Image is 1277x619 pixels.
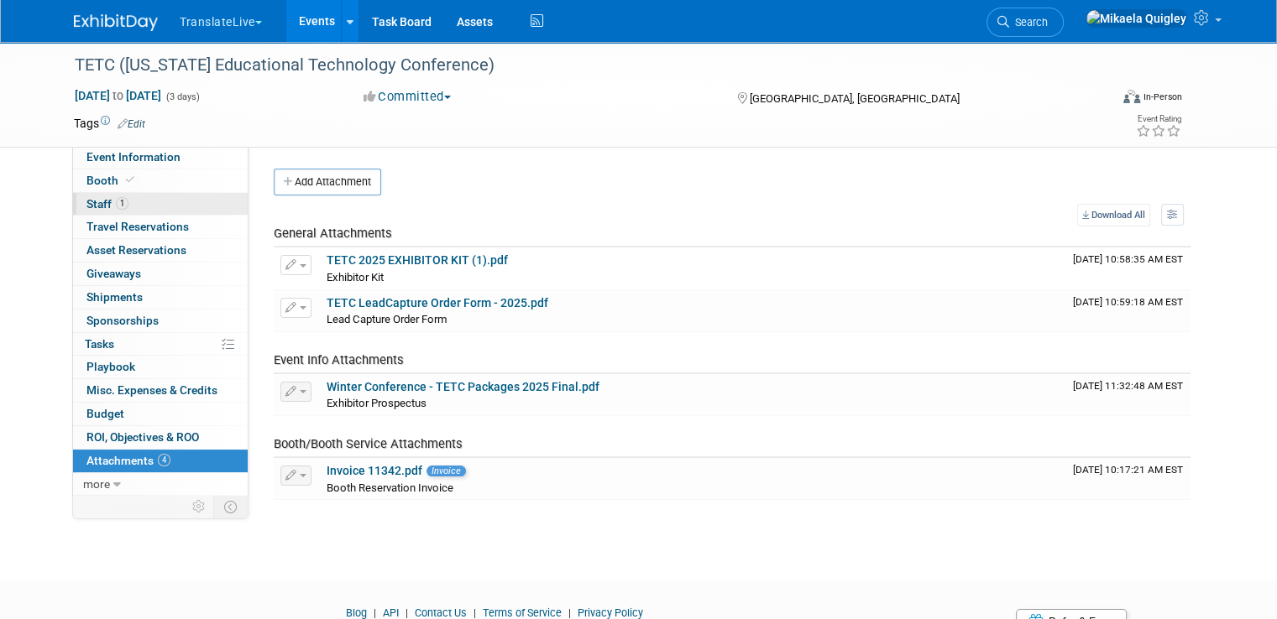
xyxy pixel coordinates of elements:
[73,356,248,378] a: Playbook
[750,92,960,105] span: [GEOGRAPHIC_DATA], [GEOGRAPHIC_DATA]
[116,197,128,210] span: 1
[274,352,404,367] span: Event Info Attachments
[73,146,248,169] a: Event Information
[1123,90,1140,103] img: Format-Inperson.png
[86,383,217,397] span: Misc. Expenses & Credits
[185,496,214,518] td: Personalize Event Tab Strip
[427,466,466,476] span: Invoice
[73,286,248,309] a: Shipments
[73,193,248,216] a: Staff1
[346,606,367,619] a: Blog
[214,496,249,518] td: Toggle Event Tabs
[73,169,248,192] a: Booth
[69,50,1088,81] div: TETC ([US_STATE] Educational Technology Conference)
[564,606,575,619] span: |
[73,473,248,496] a: more
[1086,9,1187,28] img: Mikaela Quigley
[126,175,134,185] i: Booth reservation complete
[383,606,399,619] a: API
[73,403,248,425] a: Budget
[73,450,248,472] a: Attachments4
[85,337,114,351] span: Tasks
[578,606,643,619] a: Privacy Policy
[73,379,248,402] a: Misc. Expenses & Credits
[358,88,458,106] button: Committed
[1073,296,1183,308] span: Upload Timestamp
[74,14,158,31] img: ExhibitDay
[327,271,384,283] span: Exhibitor Kit
[73,333,248,356] a: Tasks
[327,397,427,409] span: Exhibitor Prospectus
[158,454,170,466] span: 4
[1066,290,1191,332] td: Upload Timestamp
[165,91,200,102] span: (3 days)
[327,253,508,267] a: TETC 2025 EXHIBITOR KIT (1).pdf
[1066,374,1191,416] td: Upload Timestamp
[86,454,170,467] span: Attachments
[73,309,248,332] a: Sponsorships
[327,380,599,393] a: Winter Conference - TETC Packages 2025 Final.pdf
[274,226,392,241] span: General Attachments
[1009,16,1048,29] span: Search
[415,606,467,619] a: Contact Us
[86,407,124,420] span: Budget
[86,174,138,187] span: Booth
[274,436,463,451] span: Booth/Booth Service Attachments
[73,263,248,285] a: Giveaways
[73,426,248,449] a: ROI, Objectives & ROO
[1073,464,1183,476] span: Upload Timestamp
[83,477,110,491] span: more
[483,606,562,619] a: Terms of Service
[327,313,447,325] span: Lead Capture Order Form
[327,296,548,309] a: TETC LeadCapture Order Form - 2025.pdf
[73,239,248,262] a: Asset Reservations
[1136,115,1181,123] div: Event Rating
[86,267,141,280] span: Giveaways
[469,606,480,619] span: |
[73,216,248,238] a: Travel Reservations
[1066,458,1191,500] td: Upload Timestamp
[86,220,189,233] span: Travel Reservations
[401,606,412,619] span: |
[369,606,380,619] span: |
[86,430,199,444] span: ROI, Objectives & ROO
[74,88,162,103] span: [DATE] [DATE]
[327,464,422,477] a: Invoice 11342.pdf
[1077,204,1150,226] a: Download All
[1073,380,1183,392] span: Upload Timestamp
[86,197,128,211] span: Staff
[110,89,126,102] span: to
[86,360,135,373] span: Playbook
[86,243,186,257] span: Asset Reservations
[86,150,181,164] span: Event Information
[274,169,381,195] button: Add Attachment
[1143,91,1182,103] div: In-Person
[86,290,143,304] span: Shipments
[118,118,145,130] a: Edit
[327,481,453,494] span: Booth Reservation Invoice
[74,115,145,132] td: Tags
[987,8,1064,37] a: Search
[1073,253,1183,265] span: Upload Timestamp
[1018,87,1182,112] div: Event Format
[86,314,159,327] span: Sponsorships
[1066,247,1191,289] td: Upload Timestamp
